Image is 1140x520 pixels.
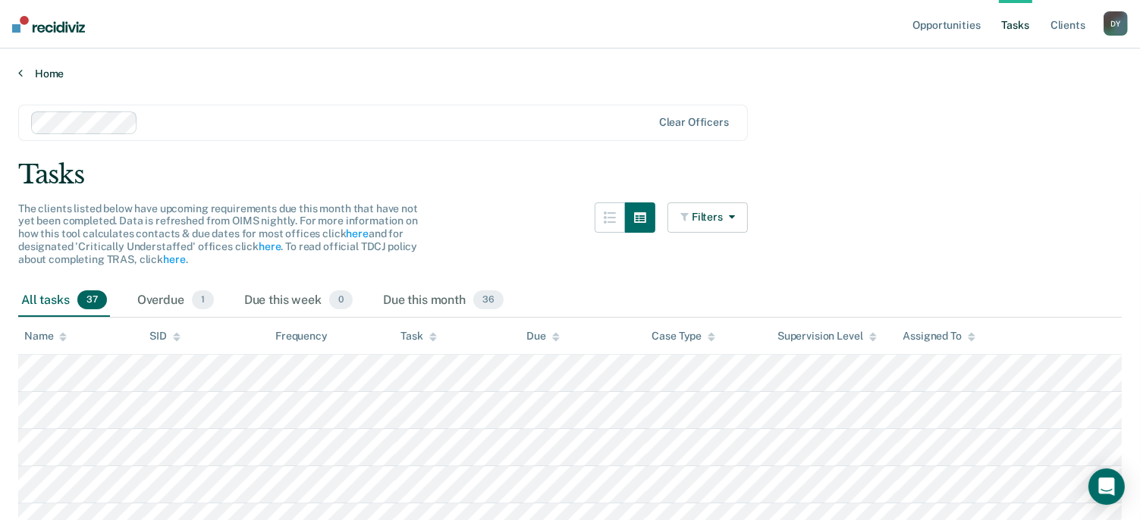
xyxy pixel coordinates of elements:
div: Clear officers [659,116,729,129]
div: Tasks [18,159,1122,190]
div: All tasks37 [18,284,110,318]
span: 0 [329,290,353,310]
button: DY [1104,11,1128,36]
div: Due [526,330,560,343]
span: 1 [192,290,214,310]
div: D Y [1104,11,1128,36]
div: Supervision Level [777,330,877,343]
div: Due this week0 [241,284,356,318]
a: Home [18,67,1122,80]
button: Filters [667,202,748,233]
div: Frequency [275,330,328,343]
a: here [259,240,281,252]
span: The clients listed below have upcoming requirements due this month that have not yet been complet... [18,202,418,265]
a: here [163,253,185,265]
div: Case Type [652,330,716,343]
div: Due this month36 [380,284,507,318]
div: Name [24,330,67,343]
div: Task [401,330,437,343]
img: Recidiviz [12,16,85,33]
span: 37 [77,290,107,310]
div: Overdue1 [134,284,217,318]
div: Open Intercom Messenger [1088,468,1125,505]
span: 36 [473,290,504,310]
div: SID [150,330,181,343]
div: Assigned To [903,330,975,343]
a: here [346,227,368,240]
